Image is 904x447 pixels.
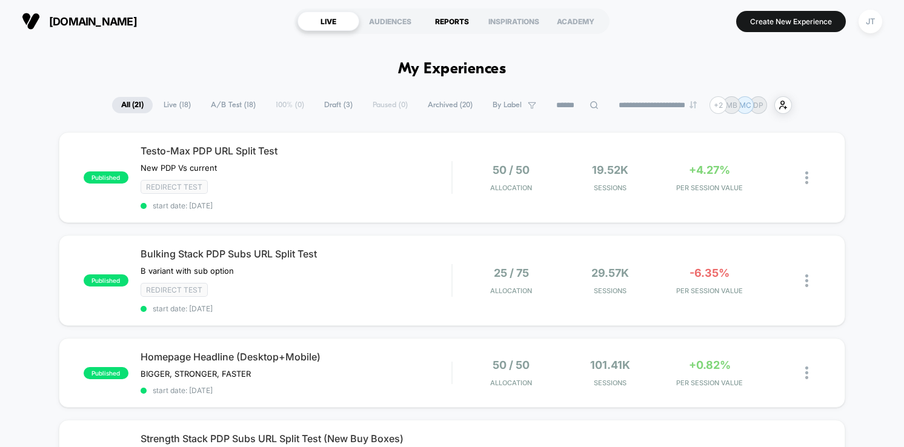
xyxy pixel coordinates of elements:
[736,11,846,32] button: Create New Experience
[141,248,451,260] span: Bulking Stack PDP Subs URL Split Test
[141,351,451,363] span: Homepage Headline (Desktop+Mobile)
[84,171,128,184] span: published
[155,97,200,113] span: Live ( 18 )
[483,12,545,31] div: INSPIRATIONS
[689,359,731,371] span: +0.82%
[315,97,362,113] span: Draft ( 3 )
[689,164,730,176] span: +4.27%
[49,15,137,28] span: [DOMAIN_NAME]
[398,61,507,78] h1: My Experiences
[18,12,141,31] button: [DOMAIN_NAME]
[359,12,421,31] div: AUDIENCES
[710,96,727,114] div: + 2
[493,101,522,110] span: By Label
[202,97,265,113] span: A/B Test ( 18 )
[663,286,756,295] span: PER SESSION VALUE
[494,267,529,279] span: 25 / 75
[22,12,40,30] img: Visually logo
[805,274,808,287] img: close
[493,359,530,371] span: 50 / 50
[493,164,530,176] span: 50 / 50
[141,283,208,297] span: Redirect Test
[490,184,532,192] span: Allocation
[141,369,251,379] span: BIGGER, STRONGER, FASTER
[141,163,217,173] span: New PDP Vs current
[805,366,808,379] img: close
[590,359,630,371] span: 101.41k
[564,184,657,192] span: Sessions
[84,274,128,286] span: published
[859,10,882,33] div: JT
[690,101,697,108] img: end
[84,367,128,379] span: published
[141,180,208,194] span: Redirect Test
[545,12,607,31] div: ACADEMY
[112,97,153,113] span: All ( 21 )
[663,379,756,387] span: PER SESSION VALUE
[141,432,451,445] span: Strength Stack PDP Subs URL Split Test (New Buy Boxes)
[421,12,483,31] div: REPORTS
[591,267,629,279] span: 29.57k
[141,145,451,157] span: Testo-Max PDP URL Split Test
[490,379,532,387] span: Allocation
[141,266,234,276] span: B variant with sub option
[419,97,482,113] span: Archived ( 20 )
[726,101,737,110] p: MB
[141,304,451,313] span: start date: [DATE]
[141,386,451,395] span: start date: [DATE]
[141,201,451,210] span: start date: [DATE]
[805,171,808,184] img: close
[564,379,657,387] span: Sessions
[753,101,763,110] p: DP
[855,9,886,34] button: JT
[663,184,756,192] span: PER SESSION VALUE
[297,12,359,31] div: LIVE
[490,286,532,295] span: Allocation
[690,267,730,279] span: -6.35%
[739,101,751,110] p: MC
[592,164,628,176] span: 19.52k
[564,286,657,295] span: Sessions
